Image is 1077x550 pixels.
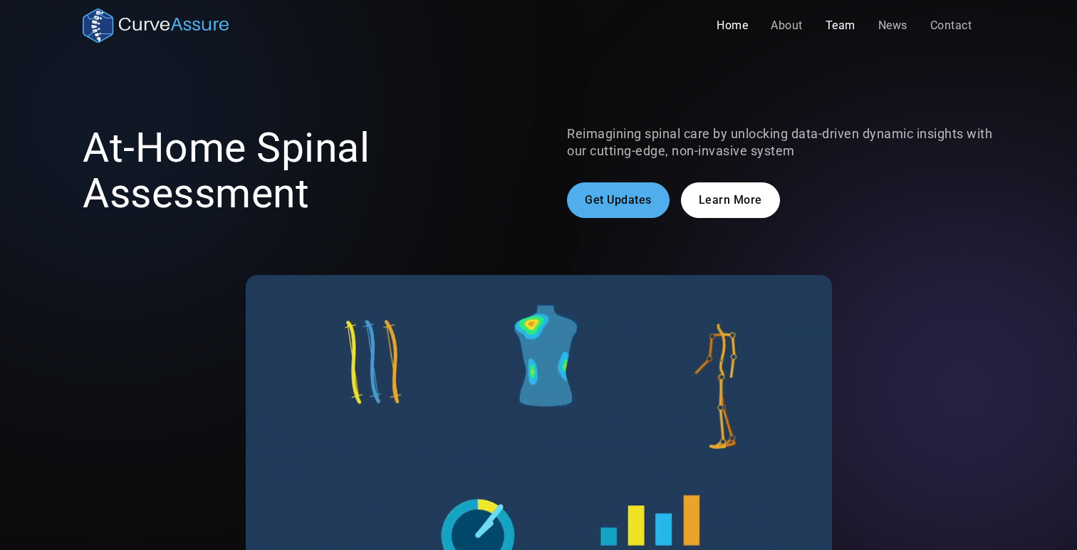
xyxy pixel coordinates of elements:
[814,11,867,40] a: Team
[83,9,229,43] a: home
[705,11,759,40] a: Home
[681,182,780,218] a: Learn More
[919,11,984,40] a: Contact
[867,11,919,40] a: News
[83,125,510,217] h1: At-Home Spinal Assessment
[567,125,994,160] p: Reimagining spinal care by unlocking data-driven dynamic insights with our cutting-edge, non-inva...
[567,182,670,218] a: Get Updates
[759,11,814,40] a: About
